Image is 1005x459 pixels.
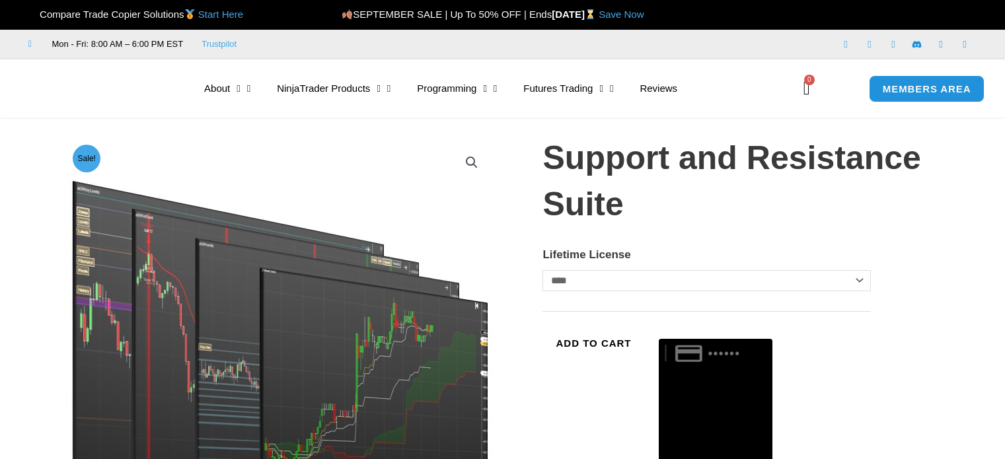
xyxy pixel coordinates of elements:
[29,9,39,19] img: 🏆
[404,73,510,104] a: Programming
[542,332,644,355] button: Add to cart
[191,73,784,104] nav: Menu
[542,135,928,227] h1: Support and Resistance Suite
[883,84,971,94] span: MEMBERS AREA
[28,9,243,20] span: Compare Trade Copier Solutions
[626,73,690,104] a: Reviews
[784,69,830,108] a: 0
[708,346,741,361] text: ••••••
[198,9,243,20] a: Start Here
[542,248,630,261] label: Lifetime License
[460,151,484,174] a: View full-screen image gallery
[185,9,195,19] img: 🥇
[28,65,170,112] img: LogoAI | Affordable Indicators – NinjaTrader
[804,75,815,85] span: 0
[656,330,775,331] iframe: Secure payment input frame
[202,36,237,52] a: Trustpilot
[869,75,985,102] a: MEMBERS AREA
[552,9,599,20] strong: [DATE]
[73,145,100,172] span: Sale!
[264,73,404,104] a: NinjaTrader Products
[585,9,595,19] img: ⌛
[599,9,644,20] a: Save Now
[191,73,264,104] a: About
[342,9,352,19] img: 🍂
[342,9,552,20] span: SEPTEMBER SALE | Up To 50% OFF | Ends
[510,73,626,104] a: Futures Trading
[49,36,184,52] span: Mon - Fri: 8:00 AM – 6:00 PM EST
